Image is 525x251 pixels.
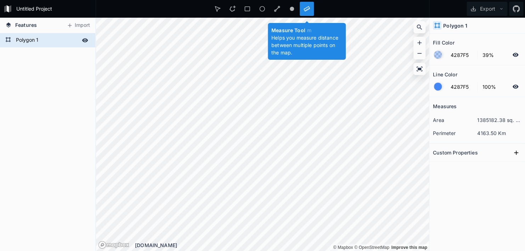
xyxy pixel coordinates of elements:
[433,147,478,158] h2: Custom Properties
[333,245,353,250] a: Mapbox
[307,27,311,33] span: m
[433,37,454,48] h2: Fill Color
[271,27,342,34] h4: Measure Tool
[391,245,427,250] a: Map feedback
[271,34,342,56] p: Helps you measure distance between multiple points on the map.
[354,245,389,250] a: OpenStreetMap
[443,22,467,29] h4: Polygon 1
[15,21,37,29] span: Features
[135,241,429,249] div: [DOMAIN_NAME]
[63,20,94,31] button: Import
[433,69,457,80] h2: Line Color
[433,129,477,137] dt: perimeter
[433,101,457,112] h2: Measures
[477,129,521,137] dd: 4163.50 Km
[433,116,477,124] dt: area
[98,241,129,249] a: Mapbox logo
[477,116,521,124] dd: 1385182.38 sq. km
[467,2,507,16] button: Export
